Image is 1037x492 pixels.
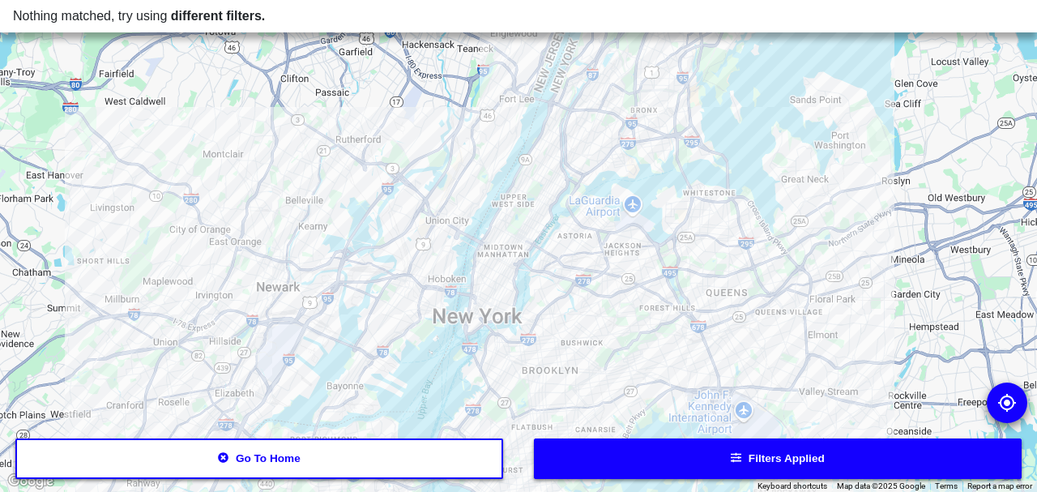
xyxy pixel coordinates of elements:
[13,6,1024,26] div: Nothing matched, try using
[967,481,1032,490] a: Report a map error
[171,9,265,23] span: different filters.
[4,471,58,492] a: Open this area in Google Maps (opens a new window)
[837,481,925,490] span: Map data ©2025 Google
[4,471,58,492] img: Google
[15,439,503,479] button: Go to home
[757,481,827,492] button: Keyboard shortcuts
[997,393,1017,413] img: go to my location
[935,481,958,490] a: Terms (opens in new tab)
[534,439,1022,479] button: Filters applied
